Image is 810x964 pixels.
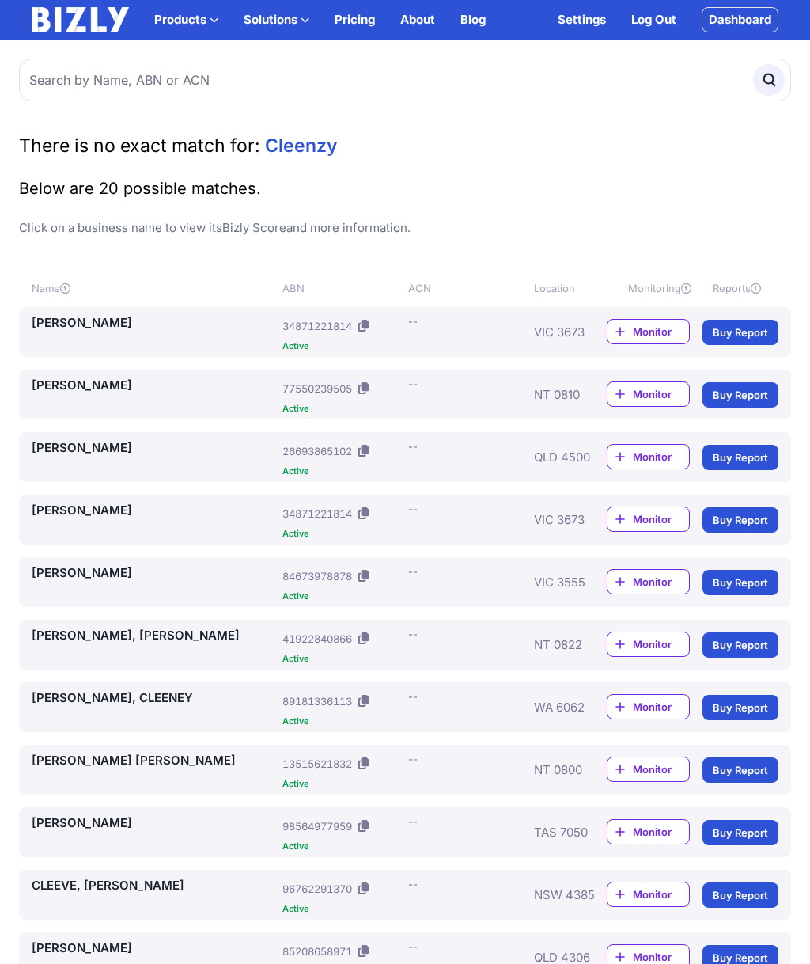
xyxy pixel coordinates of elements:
a: Settings [558,10,606,29]
div: 85208658971 [282,943,352,959]
a: Monitor [607,757,690,782]
button: Products [154,10,218,29]
a: [PERSON_NAME] [PERSON_NAME] [32,751,276,770]
div: 13515621832 [282,756,352,772]
div: -- [408,689,418,704]
div: ABN [282,280,402,296]
a: Monitor [607,569,690,594]
div: Name [32,280,276,296]
span: Monitor [633,761,689,777]
div: 96762291370 [282,881,352,897]
div: NSW 4385 [534,876,622,913]
a: About [400,10,435,29]
a: [PERSON_NAME] [32,438,276,457]
a: Monitor [607,319,690,344]
a: Monitor [607,632,690,657]
div: -- [408,751,418,767]
div: VIC 3673 [534,313,622,351]
div: 41922840866 [282,631,352,647]
a: Buy Report [702,445,778,470]
div: 34871221814 [282,318,352,334]
a: Bizly Score [222,220,286,235]
span: Monitor [633,449,689,465]
div: Active [282,467,402,476]
div: 34871221814 [282,506,352,522]
div: -- [408,814,418,829]
div: -- [408,501,418,517]
a: Monitor [607,882,690,907]
a: Pricing [335,10,375,29]
div: Active [282,404,402,413]
div: -- [408,313,418,329]
a: [PERSON_NAME] [32,501,276,520]
div: NT 0810 [534,376,622,413]
div: Active [282,842,402,851]
span: Monitor [633,386,689,402]
a: [PERSON_NAME] [32,564,276,583]
div: 26693865102 [282,443,352,459]
input: Search by Name, ABN or ACN [19,59,791,101]
div: 89181336113 [282,693,352,709]
span: Monitor [633,886,689,902]
div: Active [282,592,402,601]
a: Log Out [631,10,676,29]
div: -- [408,876,418,892]
div: -- [408,376,418,392]
span: Monitor [633,324,689,340]
a: Dashboard [702,7,778,32]
div: QLD 4500 [534,438,622,476]
div: 77550239505 [282,381,352,397]
a: Monitor [607,381,690,407]
div: Reports [713,280,778,296]
a: Buy Report [702,507,778,533]
a: Buy Report [702,820,778,845]
a: [PERSON_NAME] [32,313,276,332]
a: [PERSON_NAME], [PERSON_NAME] [32,626,276,645]
div: TAS 7050 [534,814,622,851]
a: [PERSON_NAME], CLEENEY [32,689,276,708]
a: [PERSON_NAME] [32,939,276,958]
div: VIC 3673 [534,501,622,538]
a: Buy Report [702,320,778,345]
div: Monitoring [628,280,700,296]
a: Buy Report [702,382,778,408]
div: NT 0822 [534,626,622,663]
div: 98564977959 [282,818,352,834]
div: NT 0800 [534,751,622,788]
a: Monitor [607,444,690,469]
div: Active [282,717,402,726]
a: Monitor [607,819,690,844]
div: Active [282,655,402,663]
div: VIC 3555 [534,564,622,601]
span: Monitor [633,511,689,527]
div: Active [282,342,402,351]
span: Cleenzy [265,135,338,157]
a: Buy Report [702,570,778,595]
div: -- [408,438,418,454]
div: Active [282,529,402,538]
a: Monitor [607,694,690,719]
span: There is no exact match for: [19,135,260,157]
p: Click on a business name to view its and more information. [19,218,791,237]
a: CLEEVE, [PERSON_NAME] [32,876,276,895]
span: Monitor [633,824,689,840]
a: Buy Report [702,632,778,658]
span: Monitor [633,636,689,652]
a: Buy Report [702,695,778,720]
a: Monitor [607,507,690,532]
a: Blog [460,10,486,29]
a: Buy Report [702,757,778,783]
div: -- [408,939,418,955]
div: ACN [408,280,528,296]
div: Active [282,780,402,788]
button: Solutions [244,10,309,29]
span: Monitor [633,699,689,715]
a: Buy Report [702,882,778,908]
div: Active [282,905,402,913]
div: -- [408,626,418,642]
div: Location [534,280,622,296]
div: -- [408,564,418,579]
span: Below are 20 possible matches. [19,179,261,198]
a: [PERSON_NAME] [32,376,276,395]
span: Monitor [633,574,689,590]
